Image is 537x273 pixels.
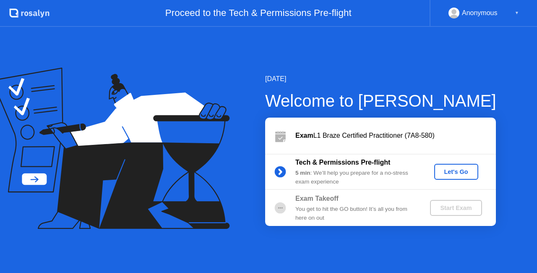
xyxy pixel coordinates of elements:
button: Start Exam [430,200,482,216]
div: Welcome to [PERSON_NAME] [265,88,496,113]
button: Let's Go [434,164,478,180]
b: Exam Takeoff [295,195,339,202]
div: [DATE] [265,74,496,84]
b: Exam [295,132,313,139]
div: Start Exam [433,205,478,211]
div: L1 Braze Certified Practitioner (7A8-580) [295,131,496,141]
div: ▼ [515,8,519,18]
div: Anonymous [462,8,498,18]
b: 5 min [295,170,310,176]
div: : We’ll help you prepare for a no-stress exam experience [295,169,416,186]
div: You get to hit the GO button! It’s all you from here on out [295,205,416,222]
b: Tech & Permissions Pre-flight [295,159,390,166]
div: Let's Go [438,168,475,175]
